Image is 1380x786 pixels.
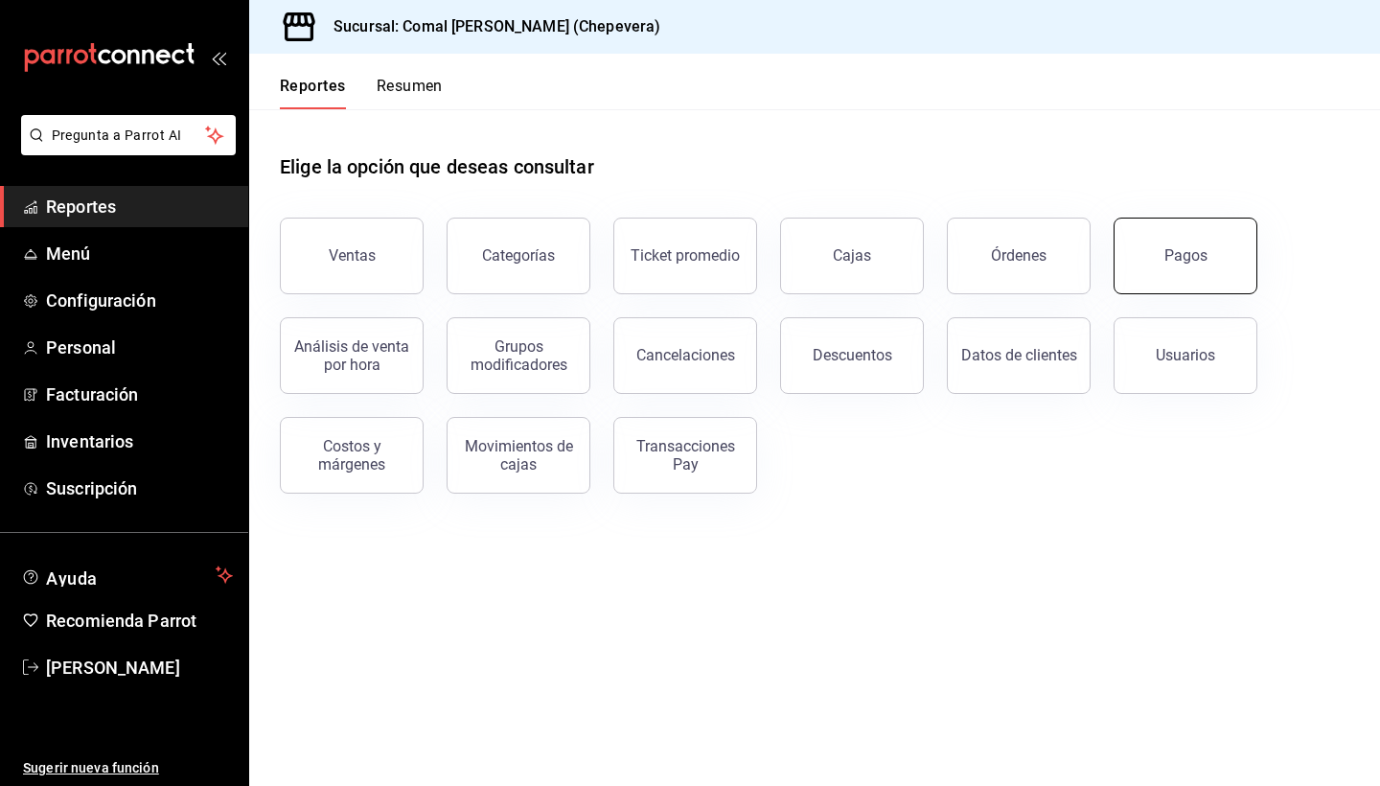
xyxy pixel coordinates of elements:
[280,417,424,494] button: Costos y márgenes
[1156,346,1215,364] div: Usuarios
[280,152,594,181] h1: Elige la opción que deseas consultar
[780,317,924,394] button: Descuentos
[377,77,443,109] button: Resumen
[46,335,233,360] span: Personal
[1114,317,1257,394] button: Usuarios
[833,244,872,267] div: Cajas
[459,337,578,374] div: Grupos modificadores
[447,417,590,494] button: Movimientos de cajas
[318,15,660,38] h3: Sucursal: Comal [PERSON_NAME] (Chepevera)
[1164,246,1207,265] div: Pagos
[482,246,555,265] div: Categorías
[280,218,424,294] button: Ventas
[613,218,757,294] button: Ticket promedio
[46,428,233,454] span: Inventarios
[626,437,745,474] div: Transacciones Pay
[636,346,735,364] div: Cancelaciones
[46,241,233,266] span: Menú
[947,317,1091,394] button: Datos de clientes
[447,317,590,394] button: Grupos modificadores
[52,126,206,146] span: Pregunta a Parrot AI
[459,437,578,474] div: Movimientos de cajas
[292,437,411,474] div: Costos y márgenes
[961,346,1077,364] div: Datos de clientes
[991,246,1046,265] div: Órdenes
[813,346,892,364] div: Descuentos
[21,115,236,155] button: Pregunta a Parrot AI
[447,218,590,294] button: Categorías
[780,218,924,294] a: Cajas
[46,194,233,220] span: Reportes
[292,337,411,374] div: Análisis de venta por hora
[329,246,376,265] div: Ventas
[46,608,233,634] span: Recomienda Parrot
[211,50,226,65] button: open_drawer_menu
[280,317,424,394] button: Análisis de venta por hora
[46,381,233,407] span: Facturación
[23,758,233,778] span: Sugerir nueva función
[613,417,757,494] button: Transacciones Pay
[46,475,233,501] span: Suscripción
[280,77,443,109] div: navigation tabs
[46,564,208,587] span: Ayuda
[613,317,757,394] button: Cancelaciones
[631,246,740,265] div: Ticket promedio
[46,288,233,313] span: Configuración
[1114,218,1257,294] button: Pagos
[13,139,236,159] a: Pregunta a Parrot AI
[280,77,346,109] button: Reportes
[947,218,1091,294] button: Órdenes
[46,655,233,681] span: [PERSON_NAME]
